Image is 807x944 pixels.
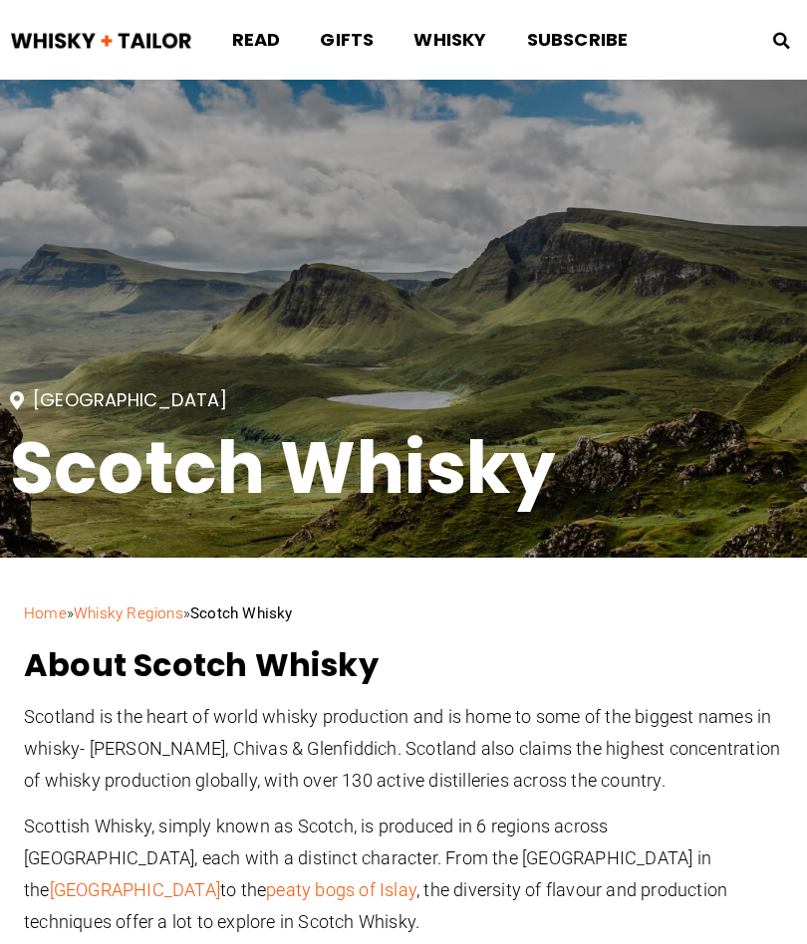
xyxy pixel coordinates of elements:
a: peaty bogs of Islay [266,879,416,900]
span: » » [24,604,293,622]
a: [GEOGRAPHIC_DATA] [10,388,227,412]
a: Read [212,13,301,66]
strong: Scotch Whisky [190,604,293,622]
a: Subscribe [507,13,649,66]
a: Whisky Regions [74,604,183,622]
a: Whisky [394,13,506,66]
p: Scotland is the heart of world whisky production and is home to some of the biggest names in whis... [24,701,783,797]
h1: Scotch Whisky [10,428,797,508]
h2: About Scotch Whisky [24,645,783,685]
a: [GEOGRAPHIC_DATA] [50,879,220,900]
a: Gifts [300,13,394,66]
p: Scottish Whisky, simply known as Scotch, is produced in 6 regions across [GEOGRAPHIC_DATA], each ... [24,811,783,938]
a: Home [24,604,67,622]
img: Whisky + Tailor Logo [10,28,192,54]
span: [GEOGRAPHIC_DATA] [28,388,227,412]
